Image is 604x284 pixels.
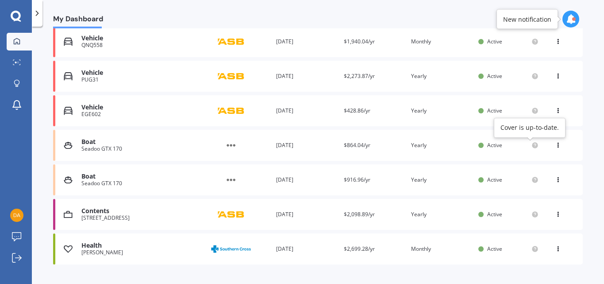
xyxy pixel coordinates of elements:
[276,72,336,81] div: [DATE]
[64,72,73,81] img: Vehicle
[344,72,375,80] span: $2,273.87/yr
[81,42,202,48] div: QNQ558
[503,15,551,23] div: New notification
[81,215,202,221] div: [STREET_ADDRESS]
[64,37,73,46] img: Vehicle
[276,141,336,150] div: [DATE]
[276,37,336,46] div: [DATE]
[344,245,375,253] span: $2,699.28/yr
[411,175,471,184] div: Yearly
[81,180,202,187] div: Seadoo GTX 170
[487,107,502,114] span: Active
[209,241,253,257] img: Southern Cross
[81,111,202,117] div: EGE602
[411,245,471,253] div: Monthly
[209,206,253,223] img: ASB
[487,38,502,45] span: Active
[81,104,202,111] div: Vehicle
[81,77,202,83] div: PUG31
[487,72,502,80] span: Active
[411,106,471,115] div: Yearly
[276,106,336,115] div: [DATE]
[411,141,471,150] div: Yearly
[344,176,370,183] span: $916.96/yr
[209,137,253,154] img: Other
[64,210,73,219] img: Contents
[344,38,375,45] span: $1,940.04/yr
[81,146,202,152] div: Seadoo GTX 170
[500,123,559,132] div: Cover is up-to-date.
[487,210,502,218] span: Active
[487,245,502,253] span: Active
[411,72,471,81] div: Yearly
[81,138,202,146] div: Boat
[81,249,202,256] div: [PERSON_NAME]
[276,210,336,219] div: [DATE]
[53,15,103,27] span: My Dashboard
[209,102,253,119] img: ASB
[344,141,370,149] span: $864.04/yr
[276,175,336,184] div: [DATE]
[344,107,370,114] span: $428.86/yr
[64,175,73,184] img: Boat
[81,207,202,215] div: Contents
[81,242,202,249] div: Health
[64,141,73,150] img: Boat
[487,141,502,149] span: Active
[64,245,73,253] img: Health
[344,210,375,218] span: $2,098.89/yr
[64,106,73,115] img: Vehicle
[81,69,202,77] div: Vehicle
[209,33,253,50] img: ASB
[209,68,253,85] img: ASB
[276,245,336,253] div: [DATE]
[81,35,202,42] div: Vehicle
[209,171,253,188] img: Other
[81,173,202,180] div: Boat
[487,176,502,183] span: Active
[411,37,471,46] div: Monthly
[411,210,471,219] div: Yearly
[10,209,23,222] img: 4ea29eb9afe88b3ef90ae40d86efe95d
